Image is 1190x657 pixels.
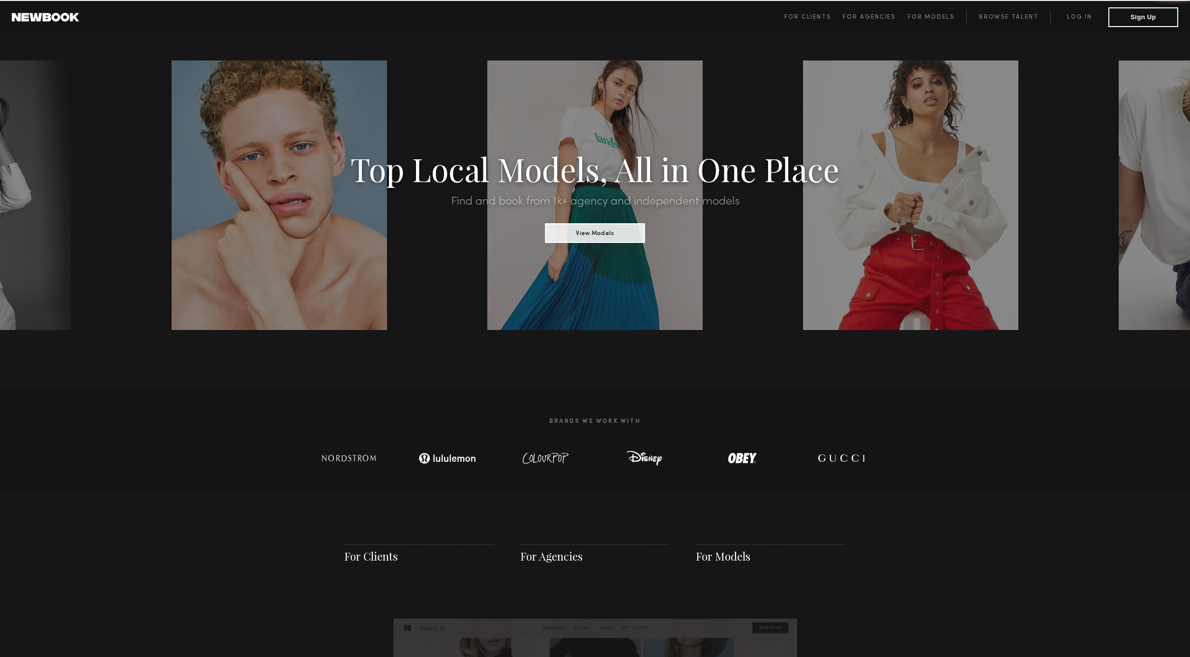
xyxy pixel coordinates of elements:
[966,11,1050,23] a: Browse Talent
[908,11,967,23] a: For Models
[514,448,578,468] img: logo-colour-pop.svg
[300,406,890,437] h2: Brands We Work With
[696,549,750,564] a: For Models
[784,11,843,23] a: For Clients
[809,448,873,468] img: logo-gucci.svg
[1108,7,1178,27] button: Sign Up
[520,549,583,564] a: For Agencies
[843,14,895,20] span: For Agencies
[1050,11,1108,23] a: Log in
[89,153,1101,184] h1: Top Local Models, All in One Place
[545,223,645,243] button: View Models
[711,448,774,468] img: logo-obey.svg
[344,549,398,564] a: For Clients
[545,227,645,238] a: View Models
[908,14,954,20] span: For Models
[784,14,831,20] span: For Clients
[89,196,1101,208] h2: Find and book from 1k+ agency and independent models
[843,11,907,23] a: For Agencies
[612,448,676,468] img: logo-disney.svg
[413,448,482,468] img: logo-lulu.svg
[315,448,384,468] img: logo-nordstrom.svg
